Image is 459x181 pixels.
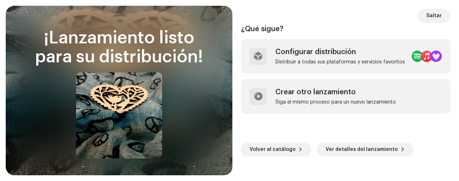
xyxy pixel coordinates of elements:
[241,79,450,114] re-a-post-create-item: Crear otro lanzamiento
[426,9,442,23] span: Saltar
[275,59,405,65] div: Distribuir a todas sus plataformas y servicios favoritos
[317,142,413,157] button: Ver detalles del lanzamiento
[42,164,196,176] div: LA MALA [INSTRUMENTAL BACHATA]
[241,142,311,157] button: Volver al catálogo
[250,142,295,157] span: Volver al catálogo
[241,25,450,33] div: ¿Qué sigue?
[275,88,396,96] div: Crear otro lanzamiento
[418,9,450,23] button: Saltar
[241,39,450,73] re-a-post-create-item: Configurar distribución
[326,142,398,157] span: Ver detalles del lanzamiento
[275,48,405,56] div: Configurar distribución
[275,99,396,105] div: Siga el mismo proceso para un nuevo lanzamiento
[14,29,224,67] div: ¡Lanzamiento listo para su distribución!
[76,72,162,158] img: 1cf6cf77-5973-4566-a653-f1e3ee81bafa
